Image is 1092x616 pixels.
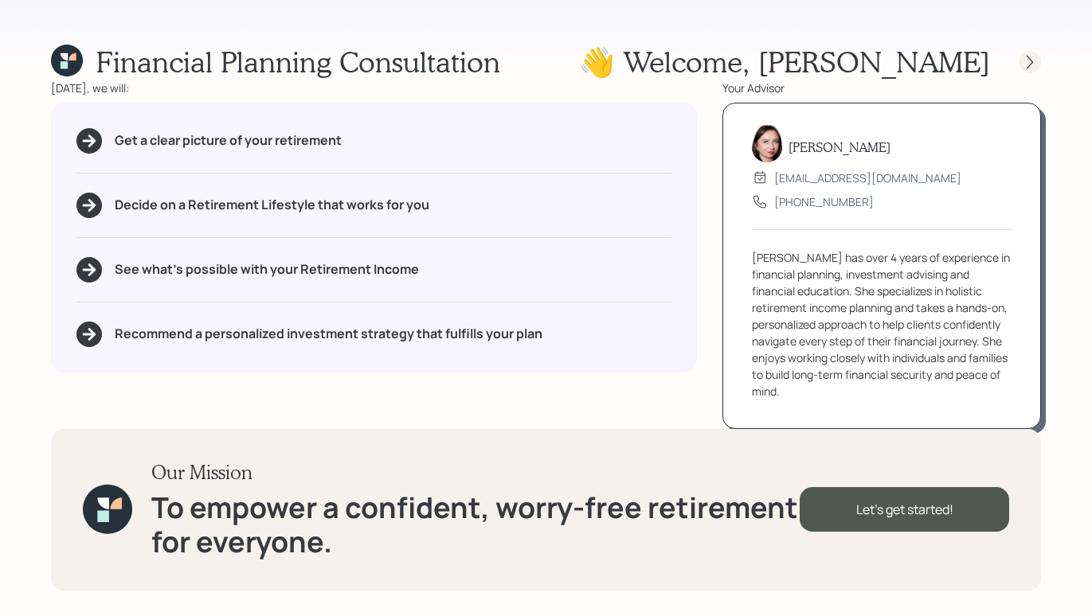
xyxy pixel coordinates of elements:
[752,124,782,162] img: aleksandra-headshot.png
[752,249,1012,400] div: [PERSON_NAME] has over 4 years of experience in financial planning, investment advising and finan...
[789,139,890,154] h5: [PERSON_NAME]
[115,133,342,148] h5: Get a clear picture of your retirement
[115,197,429,212] h5: Decide on a Retirement Lifestyle that works for you
[151,461,800,484] h3: Our Mission
[115,326,542,341] h5: Recommend a personalized investment strategy that fulfills your plan
[96,45,500,79] h1: Financial Planning Consultation
[774,193,874,210] div: [PHONE_NUMBER]
[51,80,697,96] div: [DATE], we will:
[151,490,800,559] h1: To empower a confident, worry-free retirement for everyone.
[774,170,961,186] div: [EMAIL_ADDRESS][DOMAIN_NAME]
[579,45,990,79] h1: 👋 Welcome , [PERSON_NAME]
[115,262,419,277] h5: See what's possible with your Retirement Income
[800,487,1009,532] div: Let's get started!
[722,80,1041,96] div: Your Advisor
